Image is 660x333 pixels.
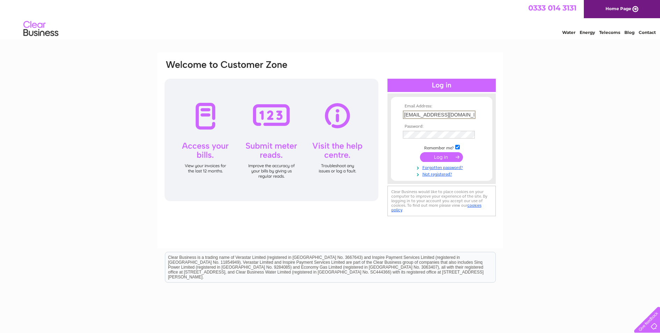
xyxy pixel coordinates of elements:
a: Water [562,30,575,35]
a: Forgotten password? [403,164,482,170]
th: Password: [401,124,482,129]
a: cookies policy [391,203,481,212]
input: Submit [420,152,463,162]
a: Not registered? [403,170,482,177]
a: Contact [639,30,656,35]
th: Email Address: [401,104,482,109]
a: Blog [624,30,634,35]
a: Telecoms [599,30,620,35]
td: Remember me? [401,144,482,151]
a: Energy [580,30,595,35]
div: Clear Business is a trading name of Verastar Limited (registered in [GEOGRAPHIC_DATA] No. 3667643... [165,4,495,34]
div: Clear Business would like to place cookies on your computer to improve your experience of the sit... [387,186,496,216]
a: 0333 014 3131 [528,3,576,12]
img: logo.png [23,18,59,40]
